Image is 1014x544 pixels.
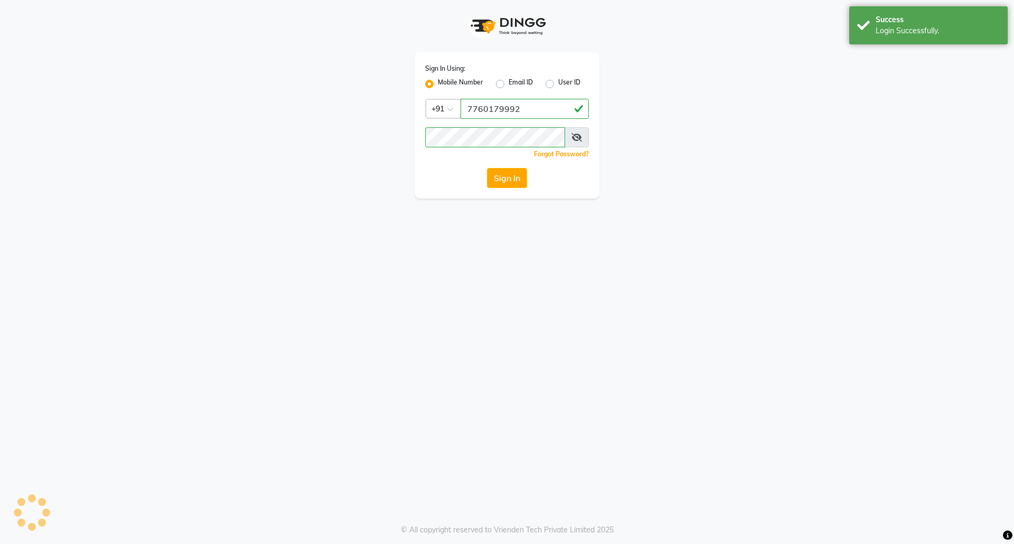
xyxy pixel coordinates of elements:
button: Sign In [487,168,527,188]
label: Mobile Number [438,78,483,90]
a: Forgot Password? [534,150,589,158]
label: Sign In Using: [425,64,465,73]
input: Username [425,127,565,147]
div: Login Successfully. [876,25,1000,36]
div: Success [876,14,1000,25]
img: logo1.svg [465,11,549,42]
label: Email ID [509,78,533,90]
label: User ID [558,78,580,90]
input: Username [461,99,589,119]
